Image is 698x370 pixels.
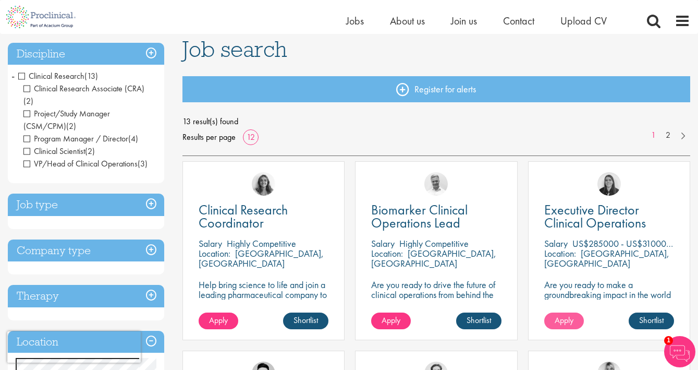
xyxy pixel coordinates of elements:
[664,336,673,345] span: 1
[371,201,468,232] span: Biomarker Clinical Operations Lead
[23,96,33,106] span: (2)
[18,70,84,81] span: Clinical Research
[252,172,275,196] img: Jackie Cerchio
[544,247,576,259] span: Location:
[646,129,661,141] a: 1
[23,83,144,94] span: Clinical Research Associate (CRA)
[23,83,144,106] span: Clinical Research Associate (CRA)
[544,313,584,329] a: Apply
[23,158,138,169] span: VP/Head of Clinical Operations
[544,201,646,232] span: Executive Director Clinical Operations
[399,237,469,249] p: Highly Competitive
[371,247,403,259] span: Location:
[209,315,228,326] span: Apply
[199,313,238,329] a: Apply
[23,133,128,144] span: Program Manager / Director
[424,172,448,196] img: Joshua Bye
[138,158,148,169] span: (3)
[84,70,98,81] span: (13)
[629,313,674,329] a: Shortlist
[199,247,324,269] p: [GEOGRAPHIC_DATA], [GEOGRAPHIC_DATA]
[346,14,364,28] a: Jobs
[199,237,222,249] span: Salary
[182,35,287,63] span: Job search
[23,158,148,169] span: VP/Head of Clinical Operations
[544,247,669,269] p: [GEOGRAPHIC_DATA], [GEOGRAPHIC_DATA]
[8,285,164,307] h3: Therapy
[8,240,164,262] h3: Company type
[182,114,690,129] span: 13 result(s) found
[85,146,95,157] span: (2)
[199,247,230,259] span: Location:
[182,129,236,145] span: Results per page
[283,313,328,329] a: Shortlist
[8,43,164,65] h3: Discipline
[243,132,259,142] a: 12
[7,331,141,363] iframe: reCAPTCHA
[451,14,477,28] a: Join us
[182,76,690,102] a: Register for alerts
[560,14,607,28] a: Upload CV
[18,70,98,81] span: Clinical Research
[66,121,76,132] span: (2)
[199,201,288,232] span: Clinical Research Coordinator
[23,108,110,132] span: Project/Study Manager (CSM/CPM)
[8,194,164,216] h3: Job type
[227,237,296,249] p: Highly Competitive
[371,313,411,329] a: Apply
[371,280,501,329] p: Are you ready to drive the future of clinical operations from behind the scenes? Looking to be in...
[371,204,501,230] a: Biomarker Clinical Operations Lead
[544,237,568,249] span: Salary
[382,315,400,326] span: Apply
[555,315,573,326] span: Apply
[664,336,695,367] img: Chatbot
[199,204,328,230] a: Clinical Research Coordinator
[23,146,85,157] span: Clinical Scientist
[456,313,501,329] a: Shortlist
[544,204,674,230] a: Executive Director Clinical Operations
[660,129,676,141] a: 2
[597,172,621,196] img: Ciara Noble
[128,133,138,144] span: (4)
[11,68,15,83] span: -
[23,133,138,144] span: Program Manager / Director
[544,280,674,329] p: Are you ready to make a groundbreaking impact in the world of biotechnology? Join a growing compa...
[8,331,164,353] h3: Location
[371,247,496,269] p: [GEOGRAPHIC_DATA], [GEOGRAPHIC_DATA]
[199,280,328,329] p: Help bring science to life and join a leading pharmaceutical company to play a key role in delive...
[503,14,534,28] a: Contact
[371,237,395,249] span: Salary
[390,14,425,28] a: About us
[23,146,95,157] span: Clinical Scientist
